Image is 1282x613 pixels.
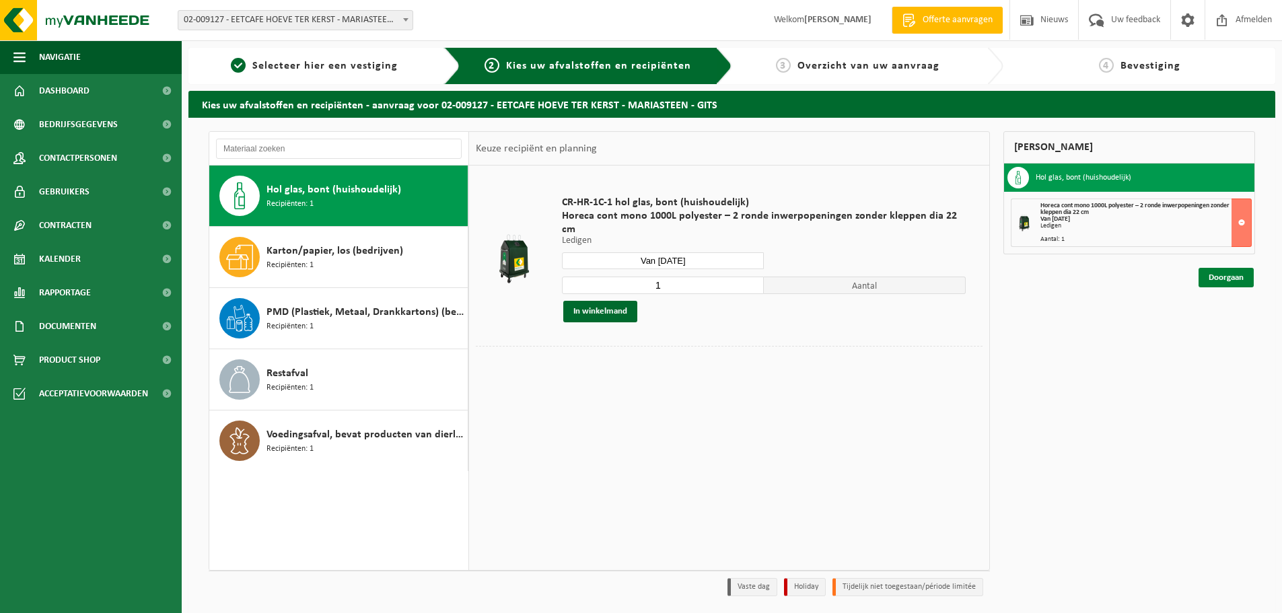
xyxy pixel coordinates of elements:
div: [PERSON_NAME] [1003,131,1255,164]
span: Recipiënten: 1 [266,198,314,211]
span: 4 [1099,58,1114,73]
span: Documenten [39,310,96,343]
span: Hol glas, bont (huishoudelijk) [266,182,401,198]
span: Bevestiging [1120,61,1180,71]
input: Materiaal zoeken [216,139,462,159]
button: Hol glas, bont (huishoudelijk) Recipiënten: 1 [209,166,468,227]
h3: Hol glas, bont (huishoudelijk) [1036,167,1131,188]
a: Offerte aanvragen [892,7,1003,34]
span: CR-HR-1C-1 hol glas, bont (huishoudelijk) [562,196,966,209]
h2: Kies uw afvalstoffen en recipiënten - aanvraag voor 02-009127 - EETCAFE HOEVE TER KERST - MARIAST... [188,91,1275,117]
p: Ledigen [562,236,966,246]
span: Horeca cont mono 1000L polyester – 2 ronde inwerpopeningen zonder kleppen dia 22 cm [1040,202,1230,216]
button: In winkelmand [563,301,637,322]
span: Dashboard [39,74,90,108]
span: 2 [485,58,499,73]
button: PMD (Plastiek, Metaal, Drankkartons) (bedrijven) Recipiënten: 1 [209,288,468,349]
div: Aantal: 1 [1040,236,1251,243]
span: PMD (Plastiek, Metaal, Drankkartons) (bedrijven) [266,304,464,320]
span: Kies uw afvalstoffen en recipiënten [506,61,691,71]
button: Restafval Recipiënten: 1 [209,349,468,410]
span: Selecteer hier een vestiging [252,61,398,71]
a: Doorgaan [1199,268,1254,287]
li: Tijdelijk niet toegestaan/période limitée [832,578,983,596]
span: Acceptatievoorwaarden [39,377,148,410]
span: Recipiënten: 1 [266,382,314,394]
span: Contracten [39,209,92,242]
li: Vaste dag [727,578,777,596]
span: Contactpersonen [39,141,117,175]
li: Holiday [784,578,826,596]
span: Product Shop [39,343,100,377]
a: 1Selecteer hier een vestiging [195,58,433,74]
div: Ledigen [1040,223,1251,229]
span: Restafval [266,365,308,382]
span: Kalender [39,242,81,276]
span: 1 [231,58,246,73]
span: 02-009127 - EETCAFE HOEVE TER KERST - MARIASTEEN - GITS [178,10,413,30]
span: Overzicht van uw aanvraag [797,61,939,71]
button: Voedingsafval, bevat producten van dierlijke oorsprong, onverpakt, categorie 3 Recipiënten: 1 [209,410,468,471]
span: 3 [776,58,791,73]
span: Voedingsafval, bevat producten van dierlijke oorsprong, onverpakt, categorie 3 [266,427,464,443]
span: Recipiënten: 1 [266,443,314,456]
span: 02-009127 - EETCAFE HOEVE TER KERST - MARIASTEEN - GITS [178,11,413,30]
span: Aantal [764,277,966,294]
span: Recipiënten: 1 [266,259,314,272]
strong: [PERSON_NAME] [804,15,871,25]
span: Karton/papier, los (bedrijven) [266,243,403,259]
span: Navigatie [39,40,81,74]
span: Gebruikers [39,175,90,209]
button: Karton/papier, los (bedrijven) Recipiënten: 1 [209,227,468,288]
span: Recipiënten: 1 [266,320,314,333]
span: Offerte aanvragen [919,13,996,27]
span: Horeca cont mono 1000L polyester – 2 ronde inwerpopeningen zonder kleppen dia 22 cm [562,209,966,236]
span: Rapportage [39,276,91,310]
span: Bedrijfsgegevens [39,108,118,141]
div: Keuze recipiënt en planning [469,132,604,166]
strong: Van [DATE] [1040,215,1070,223]
input: Selecteer datum [562,252,764,269]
